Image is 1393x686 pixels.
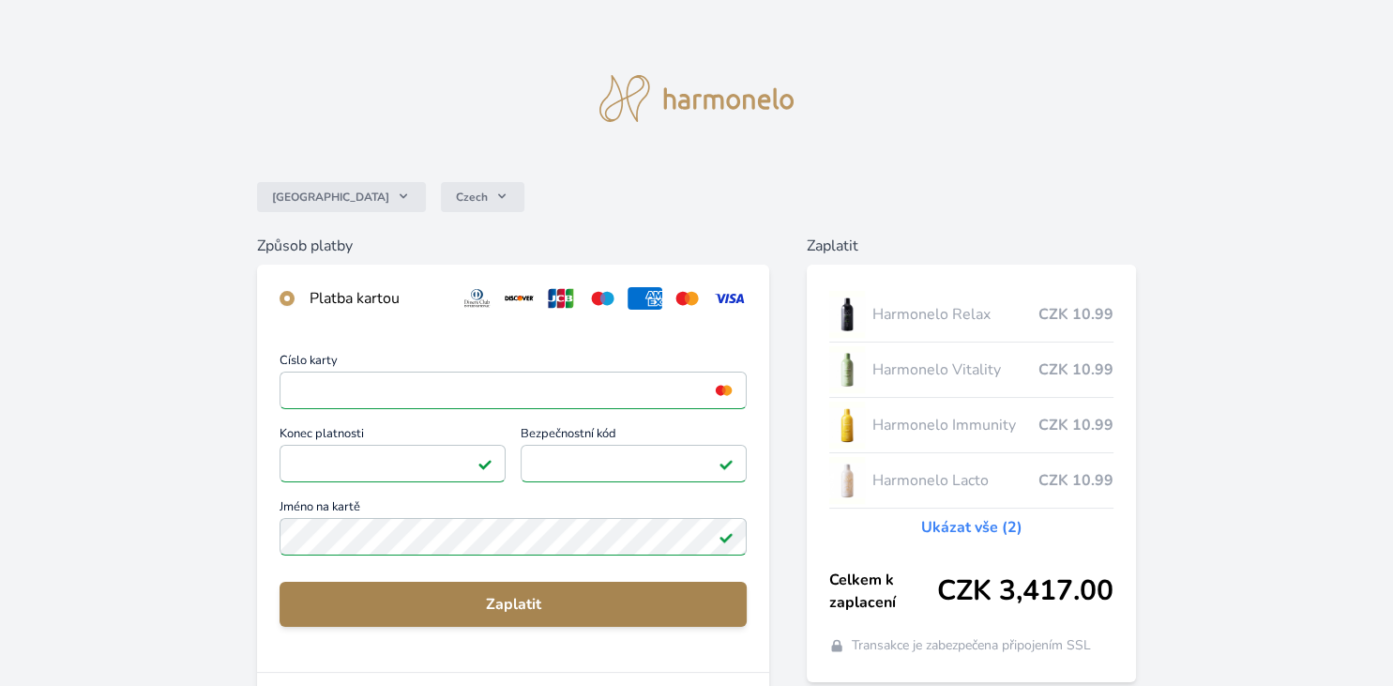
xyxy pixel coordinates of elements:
[544,287,579,310] img: jcb.svg
[829,291,865,338] img: CLEAN_RELAX_se_stinem_x-lo.jpg
[719,529,734,544] img: Platné pole
[829,402,865,449] img: IMMUNITY_se_stinem_x-lo.jpg
[502,287,537,310] img: discover.svg
[529,450,738,477] iframe: Iframe pro bezpečnostní kód
[829,457,865,504] img: CLEAN_LACTO_se_stinem_x-hi-lo.jpg
[280,582,747,627] button: Zaplatit
[477,456,492,471] img: Platné pole
[670,287,704,310] img: mc.svg
[310,287,445,310] div: Platba kartou
[288,450,497,477] iframe: Iframe pro datum vypršení platnosti
[920,516,1022,539] a: Ukázat vše (2)
[628,287,662,310] img: amex.svg
[280,428,506,445] span: Konec platnosti
[441,182,524,212] button: Czech
[711,382,736,399] img: mc
[280,501,747,518] span: Jméno na kartě
[460,287,494,310] img: diners.svg
[257,235,769,257] h6: Způsob platby
[872,414,1038,436] span: Harmonelo Immunity
[272,190,389,205] span: [GEOGRAPHIC_DATA]
[280,355,747,372] span: Číslo karty
[1038,469,1113,492] span: CZK 10.99
[872,303,1038,326] span: Harmonelo Relax
[599,75,795,122] img: logo.svg
[872,358,1038,381] span: Harmonelo Vitality
[937,574,1113,608] span: CZK 3,417.00
[1038,358,1113,381] span: CZK 10.99
[280,518,747,556] input: Jméno na kartěPlatné pole
[719,456,734,471] img: Platné pole
[872,469,1038,492] span: Harmonelo Lacto
[1038,414,1113,436] span: CZK 10.99
[712,287,747,310] img: visa.svg
[288,377,738,404] iframe: Iframe pro číslo karty
[829,346,865,393] img: CLEAN_VITALITY_se_stinem_x-lo.jpg
[257,182,426,212] button: [GEOGRAPHIC_DATA]
[521,428,747,445] span: Bezpečnostní kód
[585,287,620,310] img: maestro.svg
[1038,303,1113,326] span: CZK 10.99
[807,235,1136,257] h6: Zaplatit
[829,569,937,614] span: Celkem k zaplacení
[456,190,488,205] span: Czech
[852,636,1091,655] span: Transakce je zabezpečena připojením SSL
[295,593,732,616] span: Zaplatit
[471,455,496,472] img: Konec platnosti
